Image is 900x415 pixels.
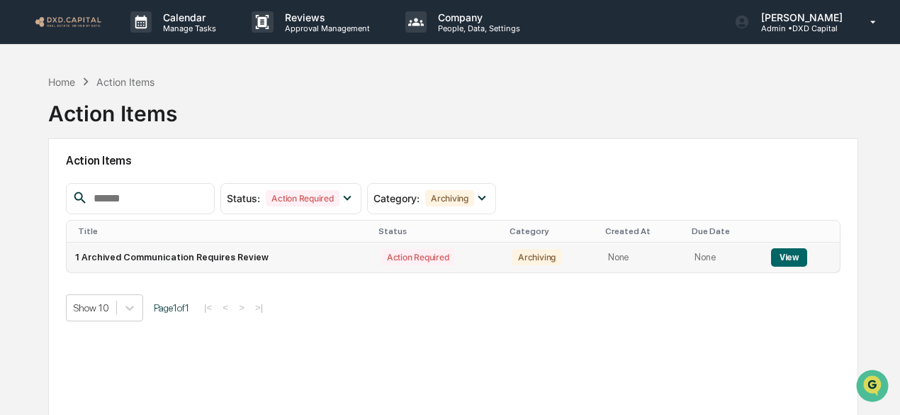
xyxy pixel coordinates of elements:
[378,226,498,236] div: Status
[218,301,232,314] button: <
[274,11,377,23] p: Reviews
[510,226,594,236] div: Category
[67,243,373,272] td: 1 Archived Communication Requires Review
[235,301,249,314] button: >
[96,76,154,88] div: Action Items
[686,243,763,272] td: None
[750,11,850,23] p: [PERSON_NAME]
[48,122,179,133] div: We're available if you need us!
[100,239,171,250] a: Powered byPylon
[605,226,680,236] div: Created At
[427,11,527,23] p: Company
[771,252,807,262] a: View
[200,301,216,314] button: |<
[227,192,260,204] span: Status :
[251,301,267,314] button: >|
[14,206,26,218] div: 🔎
[14,108,40,133] img: 1746055101610-c473b297-6a78-478c-a979-82029cc54cd1
[152,11,223,23] p: Calendar
[600,243,686,272] td: None
[141,240,171,250] span: Pylon
[427,23,527,33] p: People, Data, Settings
[28,178,91,192] span: Preclearance
[750,23,850,33] p: Admin • DXD Capital
[241,112,258,129] button: Start new chat
[373,192,420,204] span: Category :
[48,108,232,122] div: Start new chat
[14,29,258,52] p: How can we help?
[152,23,223,33] p: Manage Tasks
[78,226,367,236] div: Title
[381,249,454,265] div: Action Required
[692,226,757,236] div: Due Date
[34,15,102,28] img: logo
[425,190,474,206] div: Archiving
[48,89,177,126] div: Action Items
[771,248,807,267] button: View
[28,205,89,219] span: Data Lookup
[48,76,75,88] div: Home
[66,154,840,167] h2: Action Items
[274,23,377,33] p: Approval Management
[855,368,893,406] iframe: Open customer support
[117,178,176,192] span: Attestations
[9,199,95,225] a: 🔎Data Lookup
[97,172,181,198] a: 🗄️Attestations
[103,179,114,191] div: 🗄️
[266,190,339,206] div: Action Required
[9,172,97,198] a: 🖐️Preclearance
[154,302,189,314] span: Page 1 of 1
[14,179,26,191] div: 🖐️
[512,249,561,265] div: Archiving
